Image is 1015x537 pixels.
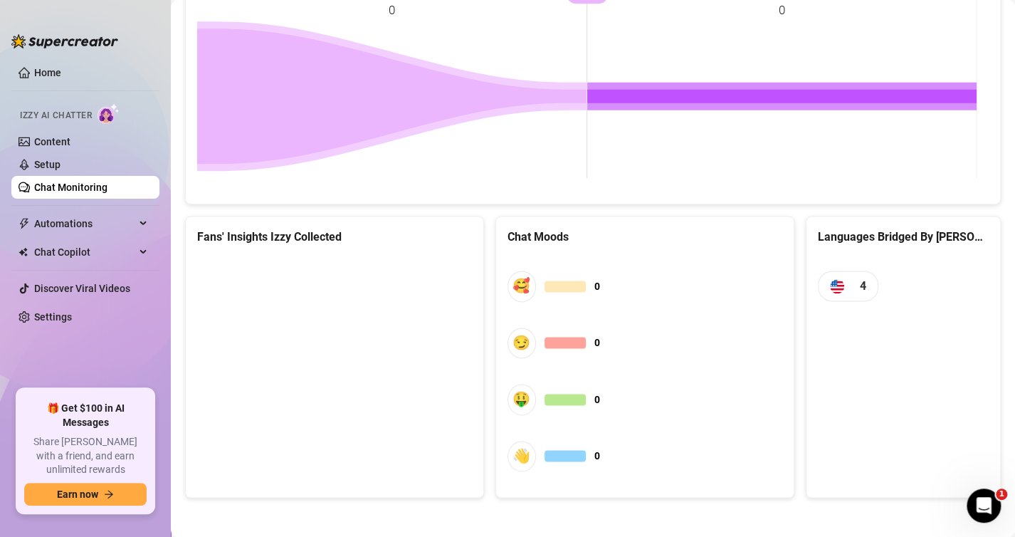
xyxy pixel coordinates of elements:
a: Discover Viral Videos [34,283,130,294]
a: Chat Monitoring [34,182,107,193]
a: Home [34,67,61,78]
div: 😏 [507,328,536,358]
img: logo-BBDzfeDw.svg [11,34,118,48]
span: Earn now [57,489,98,500]
button: Earn nowarrow-right [24,483,147,506]
div: 🥰 [507,271,536,301]
span: 0 [594,392,600,407]
a: Content [34,136,70,147]
iframe: Intercom live chat [967,489,1001,523]
img: us [830,279,844,293]
span: 🎁 Get $100 in AI Messages [24,402,147,429]
span: Share [PERSON_NAME] with a friend, and earn unlimited rewards [24,435,147,477]
span: arrow-right [104,489,114,499]
span: 4 [860,277,866,295]
div: Fans' Insights Izzy Collected [197,228,472,246]
span: 1 [996,489,1007,500]
img: Chat Copilot [19,247,28,257]
div: 👋 [507,441,536,471]
span: 0 [594,448,600,464]
div: Chat Moods [507,228,782,246]
span: 0 [594,278,600,294]
span: thunderbolt [19,218,30,229]
img: AI Chatter [98,103,120,124]
div: 🤑 [507,384,536,415]
span: Chat Copilot [34,241,135,264]
div: Languages Bridged By [PERSON_NAME] [818,228,989,246]
span: Izzy AI Chatter [20,109,92,122]
span: Automations [34,212,135,235]
a: Setup [34,159,61,170]
span: 0 [594,335,600,350]
a: Settings [34,311,72,323]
